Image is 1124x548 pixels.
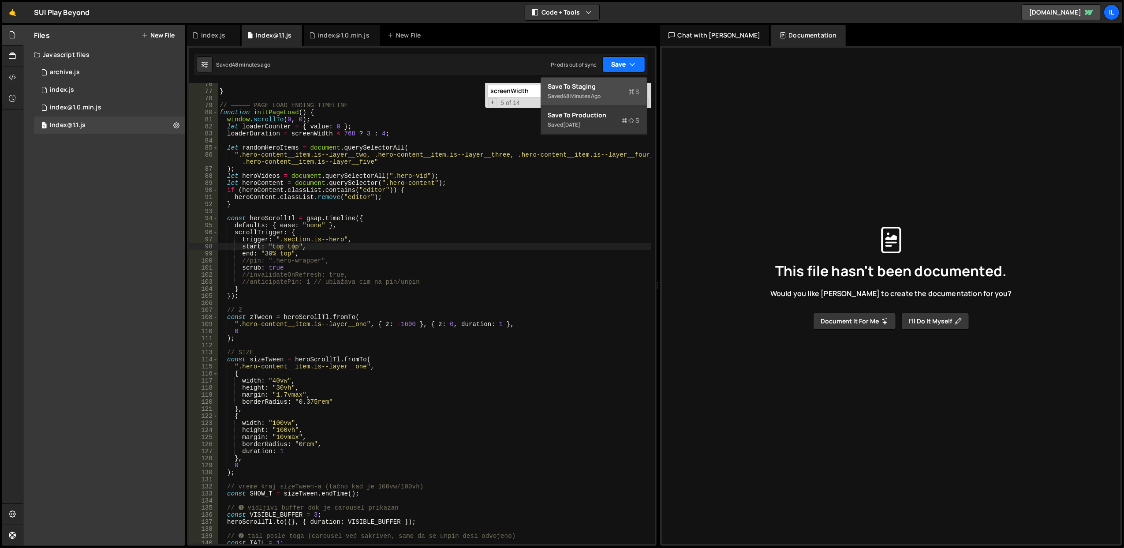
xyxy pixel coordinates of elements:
[548,111,640,120] div: Save to Production
[189,194,218,201] div: 91
[189,95,218,102] div: 78
[189,540,218,547] div: 140
[189,264,218,271] div: 101
[660,25,769,46] div: Chat with [PERSON_NAME]
[189,102,218,109] div: 79
[189,335,218,342] div: 111
[189,257,218,264] div: 100
[189,180,218,187] div: 89
[189,490,218,497] div: 133
[189,356,218,363] div: 114
[189,165,218,173] div: 87
[189,533,218,540] div: 139
[189,285,218,293] div: 104
[2,2,23,23] a: 🤙
[189,525,218,533] div: 138
[643,98,649,107] span: Search In Selection
[602,56,645,72] button: Save
[189,427,218,434] div: 124
[771,25,845,46] div: Documentation
[901,313,969,330] button: I’ll do it myself
[775,264,1007,278] span: This file hasn't been documented.
[189,187,218,194] div: 90
[189,349,218,356] div: 113
[189,462,218,469] div: 129
[189,236,218,243] div: 97
[189,229,218,236] div: 96
[488,98,497,106] span: Toggle Replace mode
[142,32,175,39] button: New File
[189,109,218,116] div: 80
[189,130,218,137] div: 83
[189,222,218,229] div: 95
[189,377,218,384] div: 117
[50,68,80,76] div: archive.js
[497,99,523,106] span: 5 of 14
[548,91,640,101] div: Saved
[189,518,218,525] div: 137
[50,86,74,94] div: index.js
[551,61,597,68] div: Prod is out of sync
[189,342,218,349] div: 112
[189,497,218,504] div: 134
[189,441,218,448] div: 126
[41,123,47,130] span: 1
[189,420,218,427] div: 123
[770,289,1012,298] span: Would you like [PERSON_NAME] to create the documentation for you?
[189,243,218,250] div: 98
[189,434,218,441] div: 125
[1022,4,1101,20] a: [DOMAIN_NAME]
[189,88,218,95] div: 77
[189,405,218,413] div: 121
[201,31,225,40] div: index.js
[189,483,218,490] div: 132
[813,313,896,330] button: Document it for me
[189,81,218,88] div: 76
[189,271,218,278] div: 102
[34,116,185,134] div: 13362/45913.js
[189,173,218,180] div: 88
[525,4,599,20] button: Code + Tools
[1104,4,1120,20] a: Il
[487,85,598,98] input: Search for
[189,328,218,335] div: 110
[232,61,270,68] div: 48 minutes ago
[34,99,185,116] div: 13362/34425.js
[189,123,218,130] div: 82
[189,151,218,165] div: 86
[189,455,218,462] div: 128
[548,120,640,130] div: Saved
[189,250,218,257] div: 99
[34,64,185,81] div: 13362/34351.js
[216,61,270,68] div: Saved
[189,363,218,370] div: 115
[189,413,218,420] div: 122
[189,116,218,123] div: 81
[629,87,640,96] span: S
[541,106,647,135] button: Save to ProductionS Saved[DATE]
[189,300,218,307] div: 106
[189,398,218,405] div: 120
[34,81,185,99] div: 13362/33342.js
[548,82,640,91] div: Save to Staging
[189,469,218,476] div: 130
[189,293,218,300] div: 105
[189,391,218,398] div: 119
[189,370,218,377] div: 116
[387,31,424,40] div: New File
[189,137,218,144] div: 84
[189,215,218,222] div: 94
[622,116,640,125] span: S
[34,7,90,18] div: SUI Play Beyond
[189,307,218,314] div: 107
[189,504,218,511] div: 135
[189,144,218,151] div: 85
[189,448,218,455] div: 127
[189,278,218,285] div: 103
[256,31,291,40] div: Index@1.1.js
[34,30,50,40] h2: Files
[50,121,86,129] div: Index@1.1.js
[189,208,218,215] div: 93
[564,121,581,128] div: [DATE]
[189,476,218,483] div: 131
